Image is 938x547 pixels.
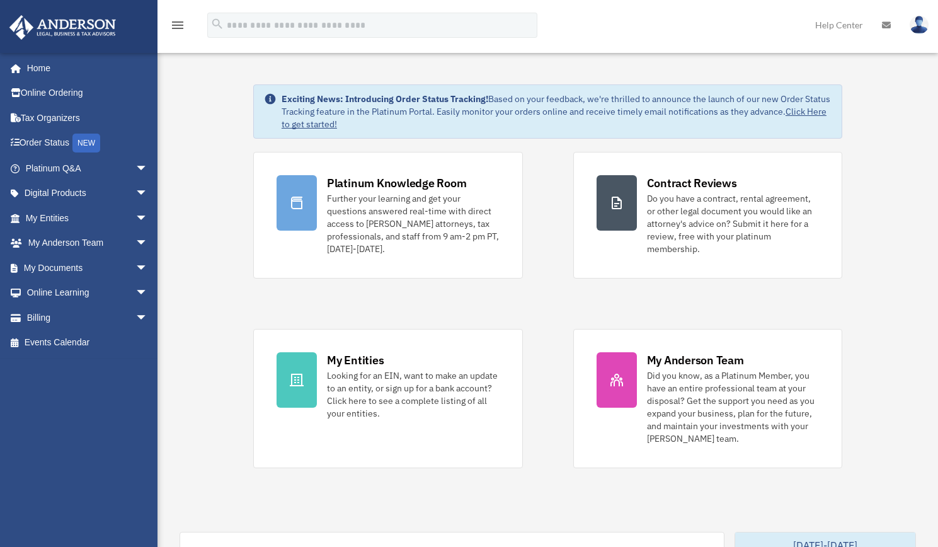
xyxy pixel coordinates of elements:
div: Looking for an EIN, want to make an update to an entity, or sign up for a bank account? Click her... [327,369,500,420]
span: arrow_drop_down [135,205,161,231]
a: My Anderson Teamarrow_drop_down [9,231,167,256]
i: menu [170,18,185,33]
img: User Pic [910,16,929,34]
div: Platinum Knowledge Room [327,175,467,191]
a: My Documentsarrow_drop_down [9,255,167,280]
a: Online Ordering [9,81,167,106]
div: Did you know, as a Platinum Member, you have an entire professional team at your disposal? Get th... [647,369,820,445]
a: Platinum Q&Aarrow_drop_down [9,156,167,181]
span: arrow_drop_down [135,305,161,331]
div: My Anderson Team [647,352,744,368]
a: Digital Productsarrow_drop_down [9,181,167,206]
a: Tax Organizers [9,105,167,130]
div: Do you have a contract, rental agreement, or other legal document you would like an attorney's ad... [647,192,820,255]
a: Home [9,55,161,81]
i: search [210,17,224,31]
a: Click Here to get started! [282,106,826,130]
a: My Anderson Team Did you know, as a Platinum Member, you have an entire professional team at your... [573,329,843,468]
a: Platinum Knowledge Room Further your learning and get your questions answered real-time with dire... [253,152,523,279]
div: My Entities [327,352,384,368]
div: Further your learning and get your questions answered real-time with direct access to [PERSON_NAM... [327,192,500,255]
a: Billingarrow_drop_down [9,305,167,330]
a: Order StatusNEW [9,130,167,156]
a: Contract Reviews Do you have a contract, rental agreement, or other legal document you would like... [573,152,843,279]
a: My Entitiesarrow_drop_down [9,205,167,231]
a: Online Learningarrow_drop_down [9,280,167,306]
span: arrow_drop_down [135,231,161,256]
strong: Exciting News: Introducing Order Status Tracking! [282,93,488,105]
span: arrow_drop_down [135,156,161,181]
span: arrow_drop_down [135,255,161,281]
a: My Entities Looking for an EIN, want to make an update to an entity, or sign up for a bank accoun... [253,329,523,468]
img: Anderson Advisors Platinum Portal [6,15,120,40]
span: arrow_drop_down [135,181,161,207]
div: Based on your feedback, we're thrilled to announce the launch of our new Order Status Tracking fe... [282,93,832,130]
div: NEW [72,134,100,153]
div: Contract Reviews [647,175,737,191]
a: Events Calendar [9,330,167,355]
span: arrow_drop_down [135,280,161,306]
a: menu [170,22,185,33]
